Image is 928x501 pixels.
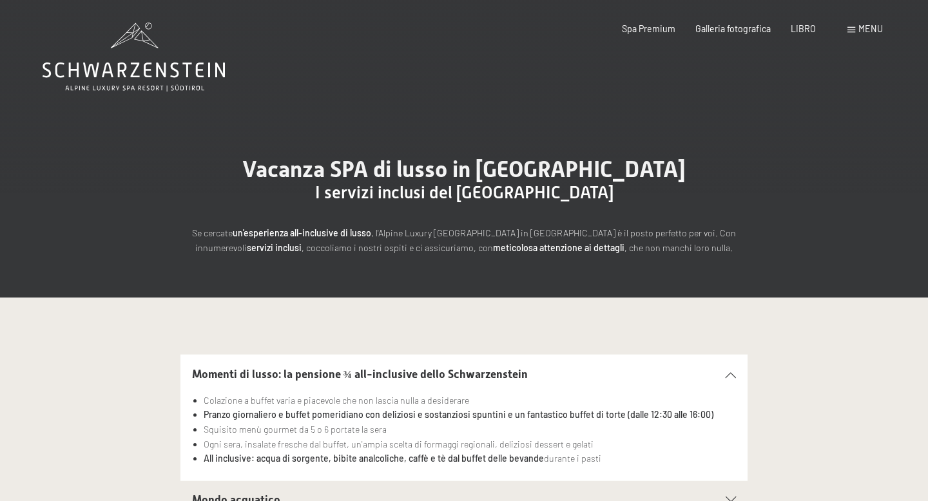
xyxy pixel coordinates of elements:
font: Momenti di lusso: la pensione ¾ all-inclusive dello Schwarzenstein [192,368,528,381]
font: I servizi inclusi del [GEOGRAPHIC_DATA] [315,183,614,202]
font: meticolosa attenzione ai dettagli [493,242,624,253]
font: , l'Alpine Luxury [GEOGRAPHIC_DATA] in [GEOGRAPHIC_DATA] è il posto perfetto per voi. Con innumer... [195,227,736,253]
font: un'esperienza all-inclusive di lusso [233,227,371,238]
font: Vacanza SPA di lusso in [GEOGRAPHIC_DATA] [242,156,686,182]
font: durante i pasti [544,453,601,464]
font: Pranzo giornaliero e buffet pomeridiano con deliziosi e sostanziosi spuntini e un fantastico buff... [204,409,713,420]
a: Galleria fotografica [695,23,771,34]
font: servizi inclusi [247,242,302,253]
font: Colazione a buffet varia e piacevole che non lascia nulla a desiderare [204,395,469,406]
font: menu [858,23,883,34]
a: LIBRO [791,23,816,34]
font: Squisito menù gourmet da 5 o 6 portate la sera [204,424,387,435]
font: Se cercate [192,227,233,238]
font: All inclusive: acqua di sorgente, bibite analcoliche, caffè e tè dal buffet delle bevande [204,453,544,464]
font: , che non manchi loro nulla. [624,242,733,253]
a: Spa Premium [622,23,675,34]
font: , coccoliamo i nostri ospiti e ci assicuriamo, con [302,242,493,253]
font: Ogni sera, insalate fresche dal buffet, un'ampia scelta di formaggi regionali, deliziosi dessert ... [204,439,594,449]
